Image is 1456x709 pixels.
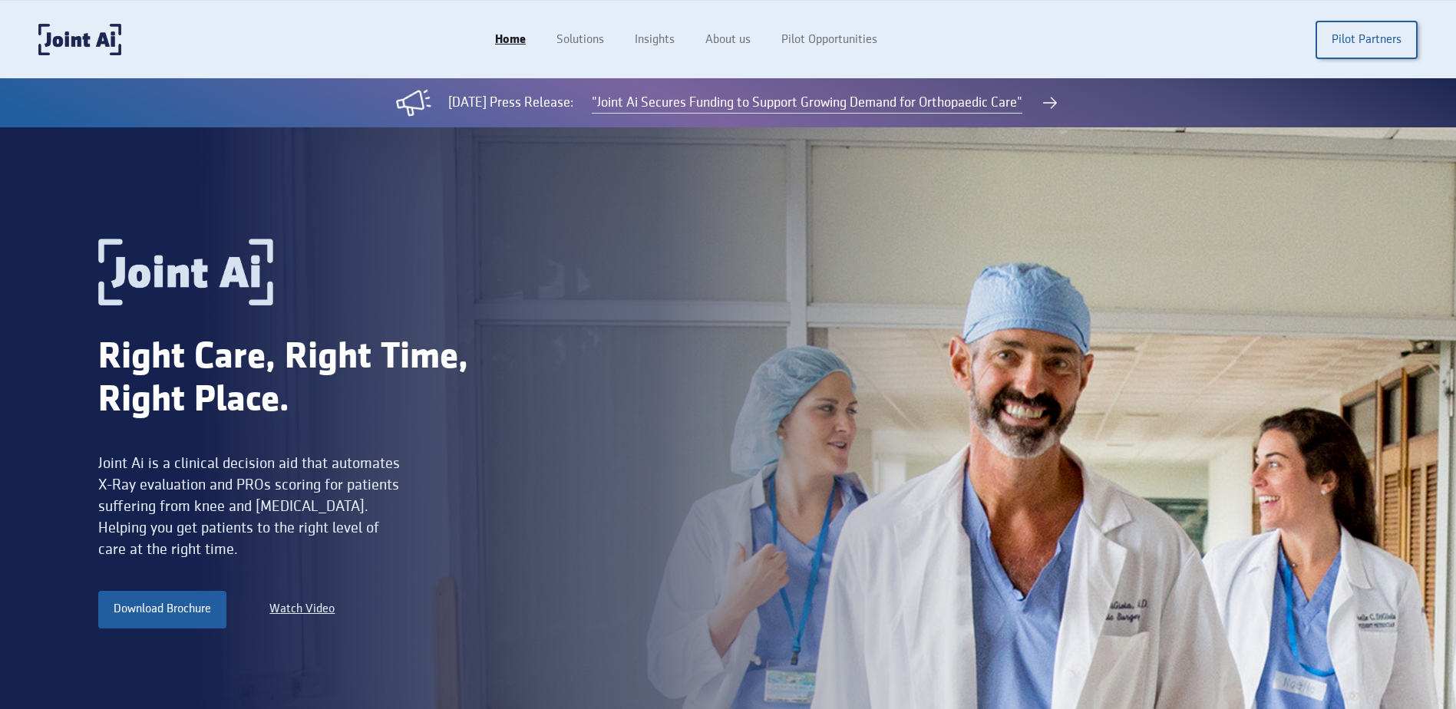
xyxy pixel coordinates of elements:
[541,25,619,54] a: Solutions
[766,25,893,54] a: Pilot Opportunities
[1316,21,1418,59] a: Pilot Partners
[38,24,121,55] a: home
[98,453,404,560] div: Joint Ai is a clinical decision aid that automates X-Ray evaluation and PROs scoring for patients...
[269,600,335,618] a: Watch Video
[480,25,541,54] a: Home
[448,93,573,113] div: [DATE] Press Release:
[592,93,1022,114] a: "Joint Ai Secures Funding to Support Growing Demand for Orthopaedic Care"
[98,591,226,628] a: Download Brochure
[619,25,690,54] a: Insights
[690,25,766,54] a: About us
[98,336,536,422] div: Right Care, Right Time, Right Place.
